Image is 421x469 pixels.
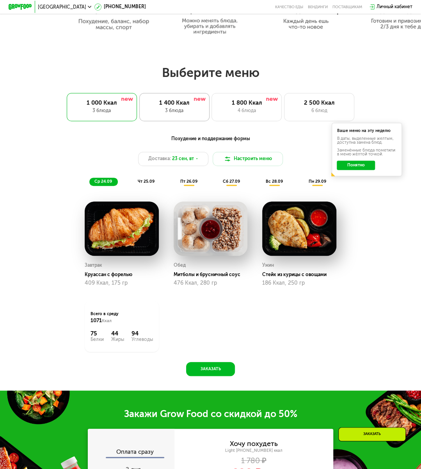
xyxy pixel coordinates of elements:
[223,179,240,184] span: сб 27.09
[262,261,274,269] div: Ужин
[111,330,124,337] div: 44
[332,5,362,9] div: поставщикам
[174,272,252,278] div: Митболы и брусничный соус
[337,137,396,145] div: В даты, выделенные желтым, доступна замена блюд.
[338,427,406,441] div: Заказать
[218,99,275,106] div: 1 800 Ккал
[38,5,86,9] span: [GEOGRAPHIC_DATA]
[73,107,131,114] div: 3 блюда
[85,261,102,269] div: Завтрак
[262,272,341,278] div: Стейк из курицы с овощами
[230,440,278,447] div: Хочу похудеть
[146,107,203,114] div: 3 блюда
[91,337,104,342] div: Белки
[174,280,248,286] div: 476 Ккал, 280 гр
[148,155,171,162] span: Доставка:
[91,311,153,324] div: Всего в среду
[94,4,146,11] a: [PHONE_NUMBER]
[174,457,334,464] div: 1 780 ₽
[290,107,348,114] div: 6 блюд
[337,160,375,170] button: Понятно
[186,362,235,376] button: Заказать
[73,99,131,106] div: 1 000 Ккал
[146,99,203,106] div: 1 400 Ккал
[266,179,283,184] span: вс 28.09
[213,152,283,166] button: Настроить меню
[174,261,186,269] div: Обед
[94,179,112,184] span: ср 24.09
[262,280,336,286] div: 186 Ккал, 250 гр
[88,449,174,457] div: Оплата сразу
[337,129,396,133] div: Ваше меню на эту неделю
[37,135,384,143] div: Похудение и поддержание формы
[174,448,334,453] div: Light [PHONE_NUMBER] ккал
[275,5,303,9] a: Качество еды
[138,179,155,184] span: чт 25.09
[19,65,402,80] h2: Выберите меню
[85,280,159,286] div: 409 Ккал, 175 гр
[131,330,153,337] div: 94
[337,148,396,157] div: Заменённые блюда пометили в меню жёлтой точкой.
[180,179,197,184] span: пт 26.09
[91,317,102,324] span: 1071
[377,4,412,11] div: Личный кабинет
[102,318,112,323] span: Ккал
[91,330,104,337] div: 75
[308,5,328,9] a: Вендинги
[308,179,326,184] span: пн 29.09
[85,272,163,278] div: Круассан с форелью
[172,155,194,162] span: 23 сен, вт
[218,107,275,114] div: 4 блюда
[111,337,124,342] div: Жиры
[290,99,348,106] div: 2 500 Ккал
[131,337,153,342] div: Углеводы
